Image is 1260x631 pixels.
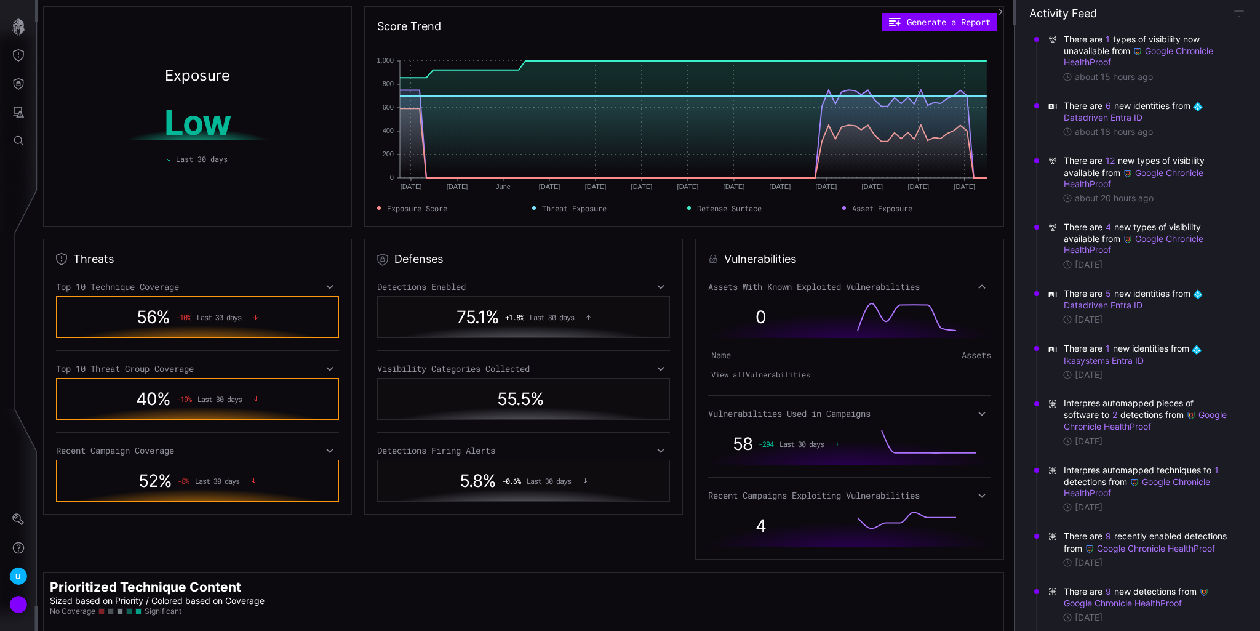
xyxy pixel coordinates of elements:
[1105,221,1112,233] button: 4
[724,252,796,267] h2: Vulnerabilities
[177,395,191,403] span: -19 %
[882,13,997,31] button: Generate a Report
[1105,530,1112,542] button: 9
[1193,289,1203,299] img: Azure AD
[708,347,833,364] th: Name
[1193,102,1203,111] img: Azure AD
[1085,543,1215,553] a: Google Chronicle HealthProof
[1075,259,1102,270] time: [DATE]
[383,103,394,111] text: 600
[1133,47,1142,57] img: Google SecOps
[377,445,669,456] div: Detections Firing Alerts
[1,562,36,590] button: U
[1064,233,1206,255] a: Google Chronicle HealthProof
[1130,478,1139,488] img: Google SecOps
[195,476,239,485] span: Last 30 days
[759,440,773,448] span: -294
[1123,169,1133,179] img: Google SecOps
[862,183,883,190] text: [DATE]
[377,57,394,64] text: 1,000
[756,307,766,328] span: 0
[1064,342,1233,366] span: There are new identities from
[833,347,991,364] th: Assets
[497,388,544,409] span: 55.5 %
[1075,369,1102,380] time: [DATE]
[1064,100,1205,123] a: Datadriven Entra ID
[82,105,313,140] h1: Low
[50,579,997,595] h2: Prioritized Technique Content
[502,476,520,485] span: -0.6 %
[1192,345,1202,355] img: Azure AD
[390,174,394,181] text: 0
[539,183,560,190] text: [DATE]
[377,363,669,374] div: Visibility Categories Collected
[1075,314,1102,325] time: [DATE]
[770,183,791,190] text: [DATE]
[1064,155,1233,190] span: There are new types of visibility available from
[1064,167,1206,189] a: Google Chronicle HealthProof
[138,470,172,491] span: 52 %
[697,203,762,214] span: Defense Surface
[954,183,976,190] text: [DATE]
[1064,33,1233,68] span: There are types of visibility now unavailable from
[1105,33,1110,46] button: 1
[1075,436,1102,447] time: [DATE]
[50,606,95,616] span: No Coverage
[387,203,447,214] span: Exposure Score
[176,313,191,321] span: -10 %
[505,313,524,321] span: + 1.8 %
[1105,585,1112,598] button: 9
[15,570,21,583] span: U
[530,313,574,321] span: Last 30 days
[780,440,824,448] span: Last 30 days
[1064,476,1213,498] a: Google Chronicle HealthProof
[1199,587,1209,597] img: Google SecOps
[733,433,752,454] span: 58
[1186,411,1196,420] img: Google SecOps
[1105,155,1115,167] button: 12
[457,307,499,328] span: 75.1 %
[677,183,699,190] text: [DATE]
[1105,100,1112,112] button: 6
[377,19,441,34] h2: Score Trend
[908,183,930,190] text: [DATE]
[137,307,170,328] span: 56 %
[816,183,837,190] text: [DATE]
[1112,409,1118,421] button: 2
[1064,585,1233,609] span: There are new detections from
[176,153,228,164] span: Last 30 days
[1105,287,1112,300] button: 5
[527,476,571,485] span: Last 30 days
[460,470,496,491] span: 5.8 %
[1214,464,1219,476] button: 1
[1064,287,1233,311] span: There are new identities from
[1064,530,1233,553] span: There are recently enabled detections from
[383,150,394,158] text: 200
[852,203,912,214] span: Asset Exposure
[1075,193,1154,204] time: about 20 hours ago
[631,183,653,190] text: [DATE]
[1064,343,1204,365] a: Ikasystems Entra ID
[1105,342,1110,355] button: 1
[1064,100,1233,123] span: There are new identities from
[1064,221,1233,256] span: There are new types of visibility available from
[1075,126,1153,137] time: about 18 hours ago
[56,281,339,292] div: Top 10 Technique Coverage
[377,281,669,292] div: Detections Enabled
[708,366,991,383] a: View allVulnerabilities
[136,388,170,409] span: 40 %
[724,183,745,190] text: [DATE]
[1075,71,1153,82] time: about 15 hours ago
[708,281,991,292] div: Assets With Known Exploited Vulnerabilities
[708,490,991,501] div: Recent Campaigns Exploiting Vulnerabilities
[197,313,241,321] span: Last 30 days
[1085,544,1095,554] img: Google SecOps
[496,183,511,190] text: June
[56,363,339,374] div: Top 10 Threat Group Coverage
[1029,6,1097,20] h4: Activity Feed
[383,127,394,134] text: 400
[447,183,468,190] text: [DATE]
[1075,612,1102,623] time: [DATE]
[145,606,181,616] span: Significant
[585,183,607,190] text: [DATE]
